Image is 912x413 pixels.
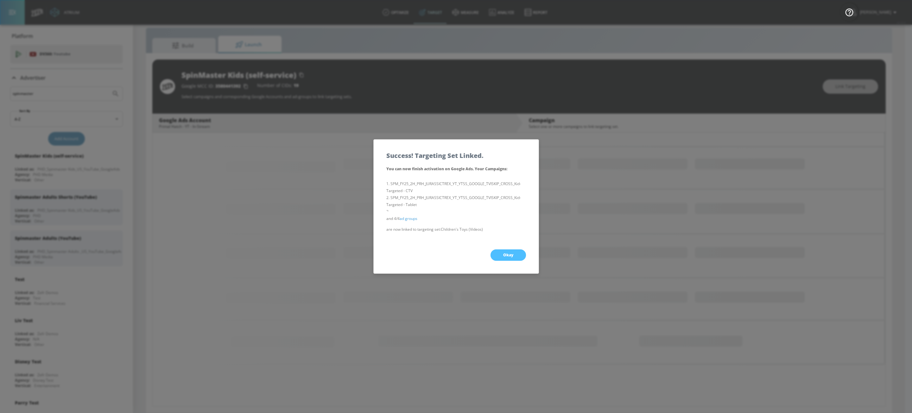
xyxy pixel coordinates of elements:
p: and 4/4 [386,215,526,222]
p: You can now finish activation on Google Ads. Your Campaign s : [386,165,526,173]
button: Open Resource Center [840,3,858,21]
a: ad groups [400,216,417,221]
p: are now linked to targeting set: Children's Toys (Videos) [386,226,526,233]
span: Okay [503,253,513,258]
button: Okay [491,249,526,261]
li: SPM_FY25_2H_PRH_JURASSICTREX_YT_YTSS_GOOGLE_TVISNS_CROSS_Kid:30Test [386,208,526,222]
h5: Success! Targeting Set Linked. [386,152,484,159]
li: SPM_FY25_2H_PRH_JURASSICTREX_YT_YTSS_GOOGLE_TVISKIP_CROSS_Kid-Targeted - Tablet [386,194,526,208]
li: SPM_FY25_2H_PRH_JURASSICTREX_YT_YTSS_GOOGLE_TVISKIP_CROSS_Kid-Targeted - CTV [386,180,526,194]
